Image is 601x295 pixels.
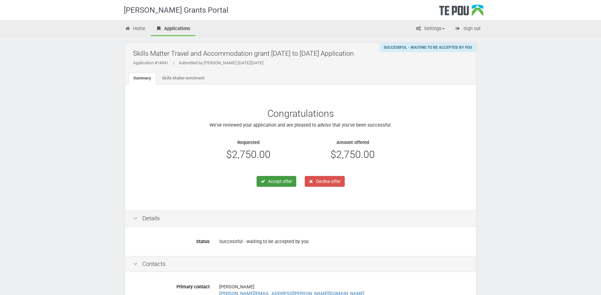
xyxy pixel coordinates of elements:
[149,108,452,187] div: We've reviewed your application and are pleased to advise that you've been successful.
[305,176,345,187] button: Decline offer
[450,22,485,36] a: Sign out
[151,22,195,36] a: Applications
[128,72,156,85] a: Summary
[257,176,296,187] button: Accept offer
[120,22,150,36] a: Home
[168,60,179,65] span: |
[128,236,214,245] label: Status
[133,60,471,66] div: Application #14341 Submitted by [PERSON_NAME] [DATE][DATE]
[219,236,468,247] div: Successful - waiting to be accepted by you
[201,149,296,160] div: $2,750.00
[380,43,476,52] div: Successful - waiting to be accepted by you
[439,4,483,20] div: Te Pou Logo
[128,281,214,290] label: Primary contact
[125,210,476,227] div: Details
[305,139,400,146] div: Amount offered
[305,149,400,160] div: $2,750.00
[125,256,476,272] div: Contacts
[133,46,471,61] h2: Skills Matter Travel and Accommodation grant [DATE] to [DATE] Application
[411,22,450,36] a: Settings
[157,72,209,85] a: Skills Matter enrolment
[149,108,452,119] h2: Congratulations
[201,139,296,146] div: Requested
